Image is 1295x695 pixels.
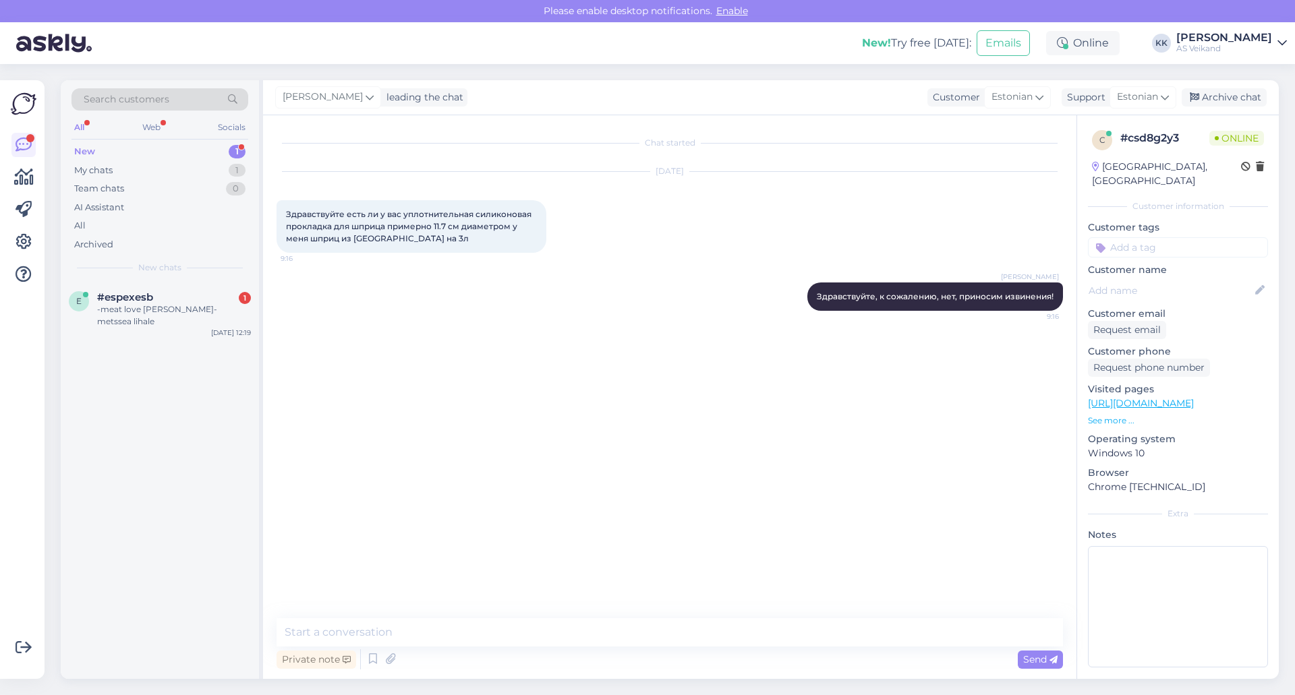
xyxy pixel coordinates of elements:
[1088,382,1268,396] p: Visited pages
[97,291,153,303] span: #espexesb
[1023,653,1058,665] span: Send
[277,651,356,669] div: Private note
[1152,34,1171,53] div: KK
[1001,272,1059,282] span: [PERSON_NAME]
[84,92,169,107] span: Search customers
[1176,32,1272,43] div: [PERSON_NAME]
[1088,344,1268,359] p: Customer phone
[1088,508,1268,520] div: Extra
[1176,43,1272,54] div: AS Veikand
[1062,90,1105,104] div: Support
[1209,131,1264,146] span: Online
[1089,283,1253,298] input: Add name
[1176,32,1287,54] a: [PERSON_NAME]AS Veikand
[74,238,113,251] div: Archived
[381,90,463,104] div: leading the chat
[226,182,246,195] div: 0
[76,296,82,306] span: e
[862,35,971,51] div: Try free [DATE]:
[71,119,87,136] div: All
[817,291,1054,301] span: Здравствуйте, к сожалению, нет, приносим извинения!
[1088,446,1268,460] p: Windows 10
[1099,135,1105,145] span: c
[97,303,251,328] div: -meat love [PERSON_NAME]-metssea lihale
[229,164,246,177] div: 1
[1088,263,1268,277] p: Customer name
[215,119,248,136] div: Socials
[977,30,1030,56] button: Emails
[1088,466,1268,480] p: Browser
[74,219,86,233] div: All
[140,119,163,136] div: Web
[277,137,1063,149] div: Chat started
[1088,528,1268,542] p: Notes
[1088,307,1268,321] p: Customer email
[1182,88,1267,107] div: Archive chat
[1088,321,1166,339] div: Request email
[11,91,36,117] img: Askly Logo
[1088,397,1194,409] a: [URL][DOMAIN_NAME]
[1092,160,1241,188] div: [GEOGRAPHIC_DATA], [GEOGRAPHIC_DATA]
[283,90,363,104] span: [PERSON_NAME]
[1088,480,1268,494] p: Chrome [TECHNICAL_ID]
[74,164,113,177] div: My chats
[286,209,534,243] span: Здравствуйте есть ли у вас уплотнительная силиконовая прокладка для шприца примерно 11.7 см диаме...
[1088,415,1268,427] p: See more ...
[1088,200,1268,212] div: Customer information
[239,292,251,304] div: 1
[229,145,246,158] div: 1
[1008,311,1059,322] span: 9:16
[712,5,752,17] span: Enable
[1088,359,1210,377] div: Request phone number
[281,253,331,264] span: 9:16
[138,262,181,274] span: New chats
[1117,90,1158,104] span: Estonian
[1046,31,1120,55] div: Online
[991,90,1033,104] span: Estonian
[1088,237,1268,258] input: Add a tag
[277,165,1063,177] div: [DATE]
[927,90,980,104] div: Customer
[211,328,251,338] div: [DATE] 12:19
[1088,432,1268,446] p: Operating system
[1120,130,1209,146] div: # csd8g2y3
[74,182,124,195] div: Team chats
[74,201,124,214] div: AI Assistant
[1088,220,1268,235] p: Customer tags
[862,36,891,49] b: New!
[74,145,95,158] div: New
